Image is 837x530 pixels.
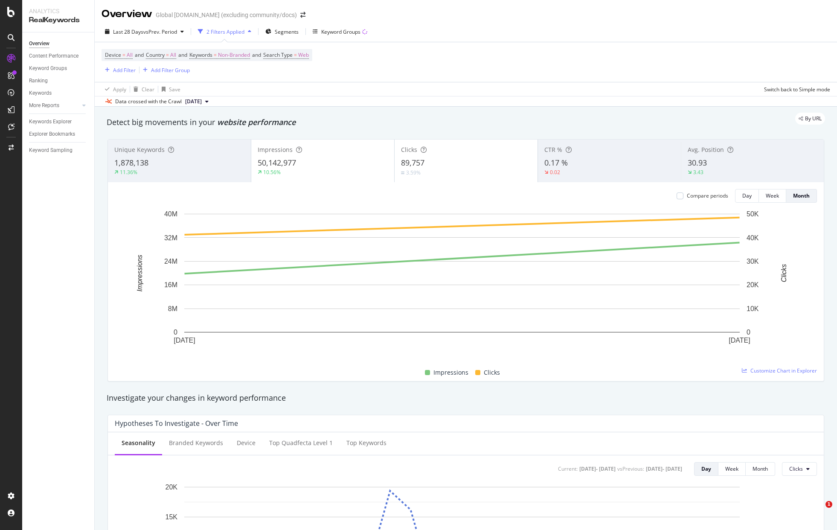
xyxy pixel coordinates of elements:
[263,51,293,58] span: Search Type
[122,439,155,447] div: Seasonality
[484,367,500,378] span: Clicks
[29,89,52,98] div: Keywords
[29,64,88,73] a: Keyword Groups
[158,82,180,96] button: Save
[151,67,190,74] div: Add Filter Group
[29,76,48,85] div: Ranking
[780,264,788,282] text: Clicks
[544,146,562,154] span: CTR %
[164,210,177,218] text: 40M
[102,7,152,21] div: Overview
[29,130,75,139] div: Explorer Bookmarks
[139,65,190,75] button: Add Filter Group
[718,462,746,476] button: Week
[169,439,223,447] div: Branded Keywords
[178,51,187,58] span: and
[142,86,154,93] div: Clear
[237,439,256,447] div: Device
[401,172,404,174] img: Equal
[309,25,371,38] button: Keyword Groups
[258,146,293,154] span: Impressions
[29,117,88,126] a: Keywords Explorer
[115,210,809,358] svg: A chart.
[747,329,750,336] text: 0
[29,117,72,126] div: Keywords Explorer
[766,192,779,199] div: Week
[786,189,817,203] button: Month
[433,367,468,378] span: Impressions
[688,157,707,168] span: 30.93
[646,465,682,472] div: [DATE] - [DATE]
[742,367,817,374] a: Customize Chart in Explorer
[793,192,810,199] div: Month
[558,465,578,472] div: Current:
[29,7,87,15] div: Analytics
[252,51,261,58] span: and
[174,337,195,344] text: [DATE]
[174,329,177,336] text: 0
[406,169,421,176] div: 3.59%
[687,192,728,199] div: Compare periods
[185,98,202,105] span: 2025 Aug. 15th
[825,501,832,508] span: 1
[764,86,830,93] div: Switch back to Simple mode
[725,465,738,472] div: Week
[753,465,768,472] div: Month
[29,15,87,25] div: RealKeywords
[29,101,80,110] a: More Reports
[102,82,126,96] button: Apply
[550,169,560,176] div: 0.02
[747,281,759,288] text: 20K
[808,501,828,521] iframe: Intercom live chat
[195,25,255,38] button: 2 Filters Applied
[156,11,297,19] div: Global [DOMAIN_NAME] (excluding community/docs)
[746,462,775,476] button: Month
[729,337,750,344] text: [DATE]
[29,52,88,61] a: Content Performance
[113,86,126,93] div: Apply
[120,169,137,176] div: 11.36%
[170,49,176,61] span: All
[102,65,136,75] button: Add Filter
[782,462,817,476] button: Clicks
[189,51,212,58] span: Keywords
[164,234,177,241] text: 32M
[742,192,752,199] div: Day
[168,305,177,312] text: 8M
[115,419,238,428] div: Hypotheses to Investigate - Over Time
[747,210,759,218] text: 50K
[321,28,360,35] div: Keyword Groups
[166,51,169,58] span: =
[29,64,67,73] div: Keyword Groups
[701,465,711,472] div: Day
[579,465,616,472] div: [DATE] - [DATE]
[107,393,825,404] div: Investigate your changes in keyword performance
[143,28,177,35] span: vs Prev. Period
[688,146,724,154] span: Avg. Position
[29,146,88,155] a: Keyword Sampling
[747,234,759,241] text: 40K
[747,305,759,312] text: 10K
[263,169,281,176] div: 10.56%
[759,189,786,203] button: Week
[298,49,309,61] span: Web
[29,39,88,48] a: Overview
[29,130,88,139] a: Explorer Bookmarks
[29,52,78,61] div: Content Performance
[166,513,178,521] text: 15K
[761,82,830,96] button: Switch back to Simple mode
[262,25,302,38] button: Segments
[346,439,387,447] div: Top Keywords
[122,51,125,58] span: =
[182,96,212,107] button: [DATE]
[136,255,143,291] text: Impressions
[102,25,187,38] button: Last 28 DaysvsPrev. Period
[789,465,803,472] span: Clicks
[29,89,88,98] a: Keywords
[795,113,825,125] div: legacy label
[401,146,417,154] span: Clicks
[694,462,718,476] button: Day
[29,76,88,85] a: Ranking
[747,258,759,265] text: 30K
